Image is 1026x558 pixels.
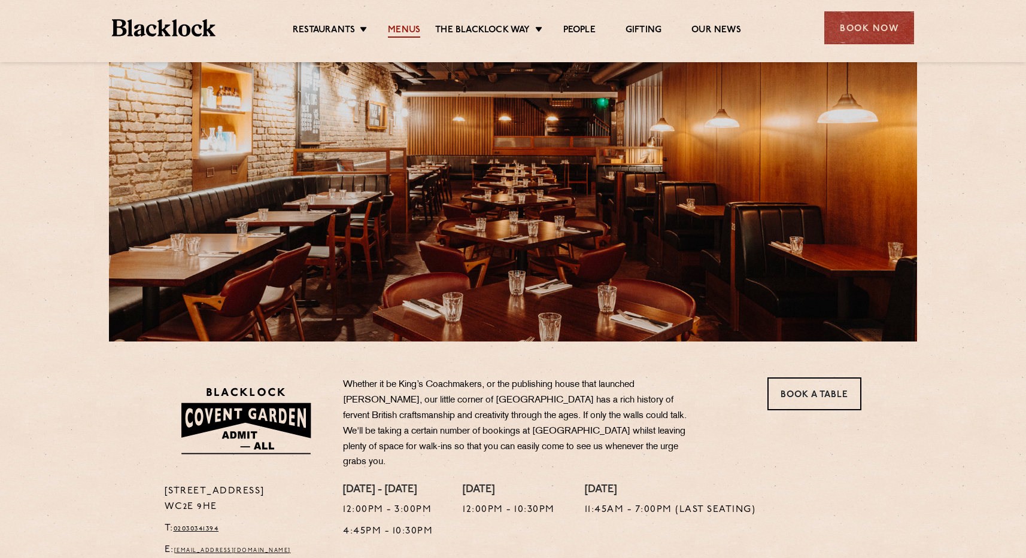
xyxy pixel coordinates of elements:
a: Book a Table [767,377,861,410]
a: People [563,25,596,38]
p: 12:00pm - 3:00pm [343,502,433,518]
a: Our News [691,25,741,38]
h4: [DATE] - [DATE] [343,484,433,497]
h4: [DATE] [585,484,756,497]
p: E: [165,542,326,558]
h4: [DATE] [463,484,555,497]
img: BL_Textured_Logo-footer-cropped.svg [112,19,215,36]
img: BLA_1470_CoventGarden_Website_Solid.svg [165,377,326,464]
a: The Blacklock Way [435,25,530,38]
p: [STREET_ADDRESS] WC2E 9HE [165,484,326,515]
p: T: [165,521,326,536]
p: Whether it be King’s Coachmakers, or the publishing house that launched [PERSON_NAME], our little... [343,377,696,470]
div: Book Now [824,11,914,44]
p: 12:00pm - 10:30pm [463,502,555,518]
a: 02030341394 [174,525,219,532]
p: 11:45am - 7:00pm (Last Seating) [585,502,756,518]
a: Restaurants [293,25,355,38]
a: [EMAIL_ADDRESS][DOMAIN_NAME] [174,548,291,553]
a: Menus [388,25,420,38]
a: Gifting [626,25,661,38]
p: 4:45pm - 10:30pm [343,524,433,539]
